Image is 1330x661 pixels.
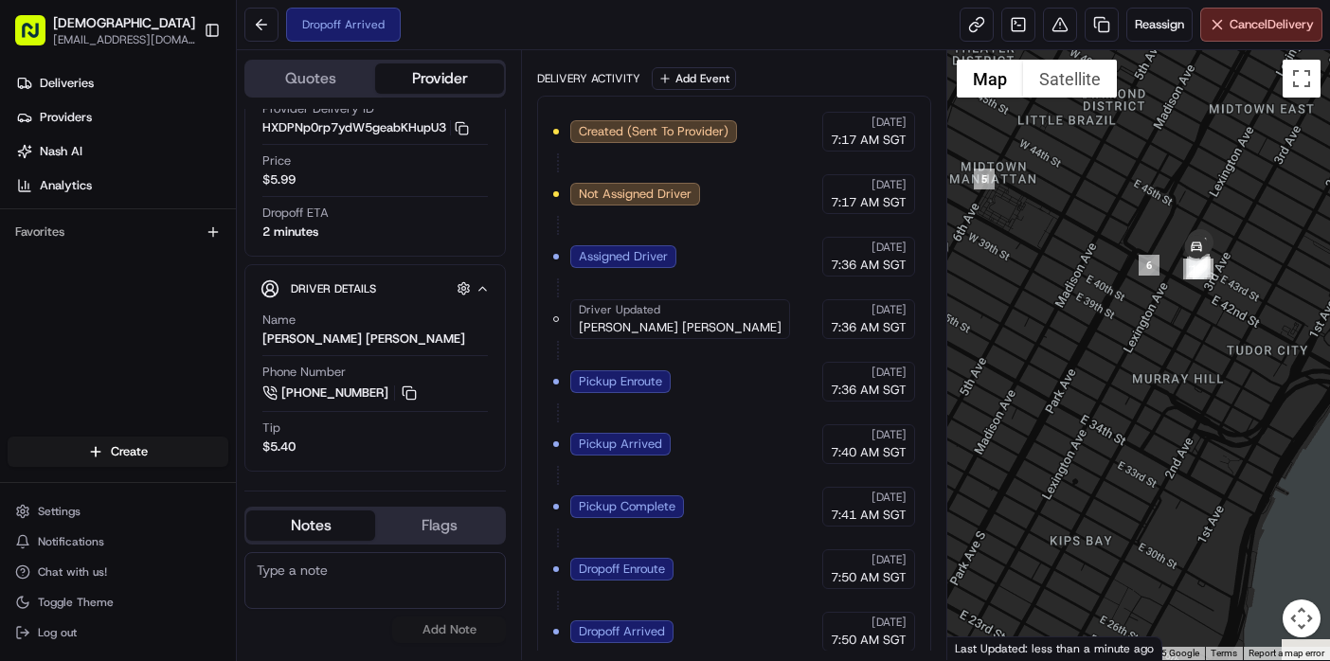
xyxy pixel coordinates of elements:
[160,277,175,293] div: 💻
[579,373,662,390] span: Pickup Enroute
[831,569,907,586] span: 7:50 AM SGT
[49,123,313,143] input: Clear
[831,507,907,524] span: 7:41 AM SGT
[262,312,296,329] span: Name
[8,217,228,247] div: Favorites
[8,589,228,616] button: Toggle Theme
[1249,648,1324,658] a: Report a map error
[1023,60,1117,98] button: Show satellite imagery
[111,443,148,460] span: Create
[38,504,81,519] span: Settings
[19,277,34,293] div: 📗
[246,63,375,94] button: Quotes
[831,132,907,149] span: 7:17 AM SGT
[579,302,660,317] span: Driver Updated
[262,330,465,348] div: [PERSON_NAME] [PERSON_NAME]
[8,102,236,133] a: Providers
[8,8,196,53] button: [DEMOGRAPHIC_DATA][EMAIL_ADDRESS][DOMAIN_NAME]
[38,564,107,580] span: Chat with us!
[831,319,907,336] span: 7:36 AM SGT
[262,420,280,437] span: Tip
[957,60,1023,98] button: Show street map
[872,427,907,442] span: [DATE]
[831,194,907,211] span: 7:17 AM SGT
[262,152,291,170] span: Price
[579,498,675,515] span: Pickup Complete
[38,276,145,295] span: Knowledge Base
[537,71,640,86] div: Delivery Activity
[872,115,907,130] span: [DATE]
[8,559,228,585] button: Chat with us!
[947,636,1162,660] div: Last Updated: less than a minute ago
[1126,8,1193,42] button: Reassign
[579,623,665,640] span: Dropoff Arrived
[8,68,236,98] a: Deliveries
[1283,60,1321,98] button: Toggle fullscreen view
[1200,8,1322,42] button: CancelDelivery
[11,268,153,302] a: 📗Knowledge Base
[40,109,92,126] span: Providers
[189,322,229,336] span: Pylon
[579,248,668,265] span: Assigned Driver
[262,364,346,381] span: Phone Number
[64,182,311,201] div: Start new chat
[872,365,907,380] span: [DATE]
[952,635,1015,660] a: Open this area in Google Maps (opens a new window)
[952,635,1015,660] img: Google
[1183,259,1204,279] div: 11
[134,321,229,336] a: Powered byPylon
[64,201,240,216] div: We're available if you need us!
[262,171,296,188] span: $5.99
[8,619,228,646] button: Log out
[53,32,195,47] button: [EMAIL_ADDRESS][DOMAIN_NAME]
[8,498,228,525] button: Settings
[262,438,296,456] div: $5.40
[40,75,94,92] span: Deliveries
[19,182,53,216] img: 1736555255976-a54dd68f-1ca7-489b-9aae-adbdc363a1c4
[872,552,907,567] span: [DATE]
[40,143,82,160] span: Nash AI
[262,119,469,136] button: HXDPNp0rp7ydW5geabKHupU3
[153,268,312,302] a: 💻API Documentation
[1186,259,1207,279] div: 12
[1283,599,1321,637] button: Map camera controls
[872,302,907,317] span: [DATE]
[8,170,236,201] a: Analytics
[831,444,907,461] span: 7:40 AM SGT
[579,319,782,336] span: [PERSON_NAME] [PERSON_NAME]
[8,528,228,555] button: Notifications
[831,382,907,399] span: 7:36 AM SGT
[262,383,420,403] a: [PHONE_NUMBER]
[8,136,236,167] a: Nash AI
[262,205,329,222] span: Dropoff ETA
[38,534,104,549] span: Notifications
[246,510,375,541] button: Notes
[38,625,77,640] span: Log out
[53,13,195,32] button: [DEMOGRAPHIC_DATA]
[375,510,504,541] button: Flags
[1230,16,1314,33] span: Cancel Delivery
[831,632,907,649] span: 7:50 AM SGT
[831,257,907,274] span: 7:36 AM SGT
[579,561,665,578] span: Dropoff Enroute
[579,436,662,453] span: Pickup Arrived
[872,490,907,505] span: [DATE]
[262,100,374,117] span: Provider Delivery ID
[872,240,907,255] span: [DATE]
[8,437,228,467] button: Create
[19,77,345,107] p: Welcome 👋
[579,123,728,140] span: Created (Sent To Provider)
[1135,16,1184,33] span: Reassign
[1211,648,1237,658] a: Terms (opens in new tab)
[872,615,907,630] span: [DATE]
[19,20,57,58] img: Nash
[179,276,304,295] span: API Documentation
[262,223,318,241] div: 2 minutes
[261,273,490,304] button: Driver Details
[40,177,92,194] span: Analytics
[1139,255,1159,276] div: 6
[375,63,504,94] button: Provider
[291,281,376,296] span: Driver Details
[38,595,114,610] span: Toggle Theme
